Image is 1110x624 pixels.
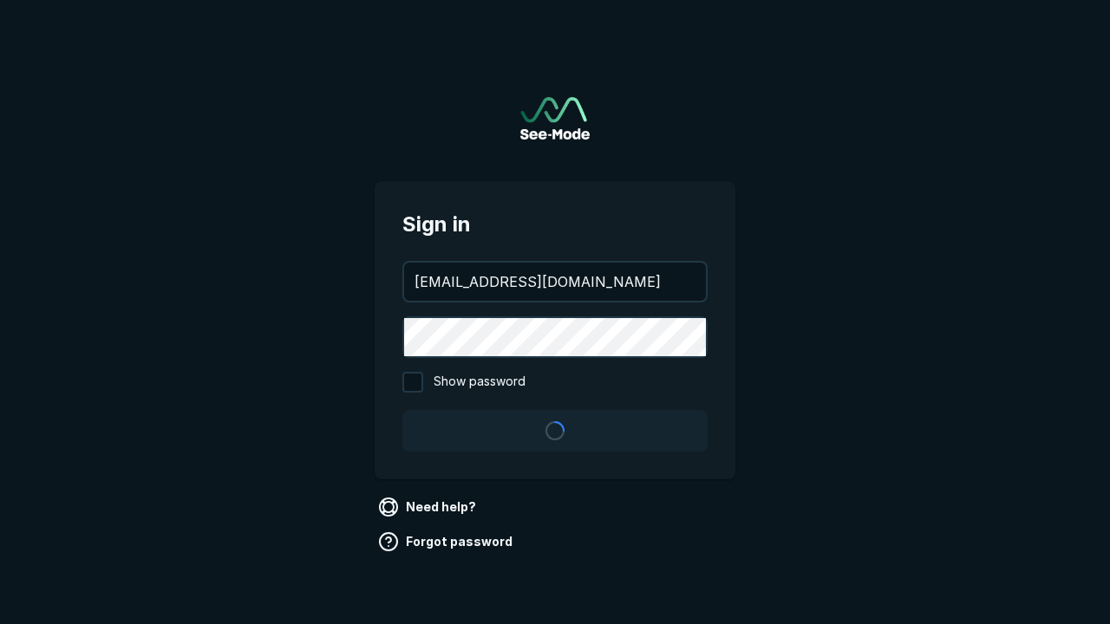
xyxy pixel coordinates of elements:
a: Forgot password [375,528,519,556]
img: See-Mode Logo [520,97,590,140]
span: Sign in [402,209,708,240]
input: your@email.com [404,263,706,301]
a: Need help? [375,493,483,521]
span: Show password [434,372,526,393]
a: Go to sign in [520,97,590,140]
